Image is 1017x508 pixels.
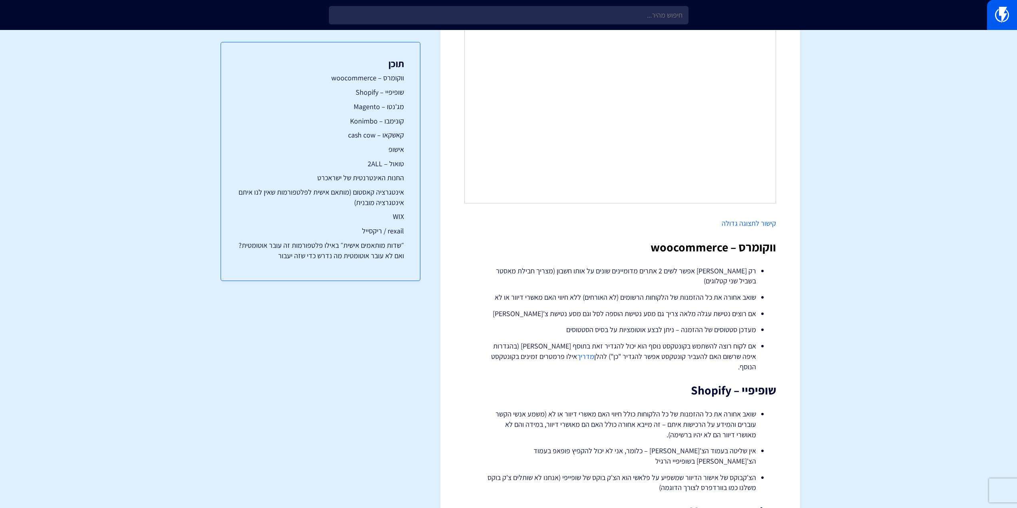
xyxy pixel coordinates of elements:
[237,144,404,155] a: אישופ
[484,266,756,286] li: רק [PERSON_NAME] אפשר לשים 2 אתרים מדומיינים שונים על אותו חשבון (מצריך חבילת מאסטר בשביל שני קטל...
[237,226,404,236] a: rexail / ריקסייל
[237,58,404,69] h3: תוכן
[651,239,776,255] span: ווקומרס – woocommerce
[577,352,594,361] a: מדריך
[237,102,404,112] a: מג'נטו – Magento
[237,159,404,169] a: טואול – 2ALL
[484,325,756,335] li: מעדכן סטטוסים של ההזמנה – ניתן לבצע אוטומציות על בסיס הסטטוסים
[484,341,756,372] li: אם לקוח רוצה להשתמש בקונטקסט נוסף הוא יכול להגדיר זאת בתוסף [PERSON_NAME] (בהגדרות איפה שרשום האם...
[237,187,404,207] a: אינטגרציה קאסטום (מותאם אישית לפלטפורמות שאין לנו איתם אינטגרציה מובנית)
[237,211,404,222] a: WIX
[237,130,404,140] a: קאשקאו – cash cow
[237,173,404,183] a: החנות האינטרנטית של ישראכרט
[484,409,756,440] li: שואב אחורה את כל ההזמנות של כל הלקוחות כולל חיווי האם מאשרי דיוור או לא (משמע אנשי הקשר עוברים וה...
[237,73,404,83] a: ווקומרס – woocommerce
[237,240,404,261] a: ״שדות מותאמים אישית״ באילו פלטפורמות זה עובר אוטומטית? ואם לא עובר אוטומטית מה נדרש כדי שזה יעבור
[484,472,756,493] li: הצ'קבוקס של אישור הדיוור שמשפיע על פלאשי הוא הצ'ק בוקס של שופייפי (אנחנו לא שותלים צ'ק בוקס משלנו...
[484,446,756,466] li: אין שליטה בעמוד הצ'[PERSON_NAME] – כלומר, אני לא יכול להקפיץ פופאפ בעמוד הצ'[PERSON_NAME] בשופיפי...
[484,309,756,319] li: אם רוצים נטישת עגלה מלאה צריך גם מסע נטישת הוספה לסל וגם מסע נטישת צ'[PERSON_NAME]
[237,116,404,126] a: קונימבו – Konimbo
[484,292,756,303] li: שואב אחורה את כל ההזמנות של הלקוחות הרשומים (לא האורחים) ללא חיווי האם מאשרי דיוור או לא
[464,384,776,397] h2: שופיפיי – Shopify
[237,87,404,98] a: שופיפיי – Shopify
[722,219,776,228] a: קישור לתצוגה גדולה
[329,6,689,24] input: חיפוש מהיר...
